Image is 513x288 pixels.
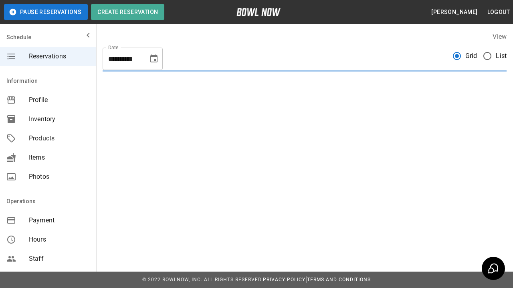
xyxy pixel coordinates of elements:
[29,52,90,61] span: Reservations
[29,134,90,143] span: Products
[146,51,162,67] button: Choose date, selected date is Sep 5, 2025
[307,277,371,282] a: Terms and Conditions
[465,51,477,61] span: Grid
[29,95,90,105] span: Profile
[142,277,263,282] span: © 2022 BowlNow, Inc. All Rights Reserved.
[29,254,90,264] span: Staff
[91,4,164,20] button: Create Reservation
[29,114,90,124] span: Inventory
[29,216,90,225] span: Payment
[29,235,90,244] span: Hours
[29,153,90,162] span: Items
[236,8,281,16] img: logo
[4,4,88,20] button: Pause Reservations
[493,33,507,40] label: View
[496,51,507,61] span: List
[484,5,513,20] button: Logout
[29,172,90,182] span: Photos
[263,277,305,282] a: Privacy Policy
[428,5,481,20] button: [PERSON_NAME]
